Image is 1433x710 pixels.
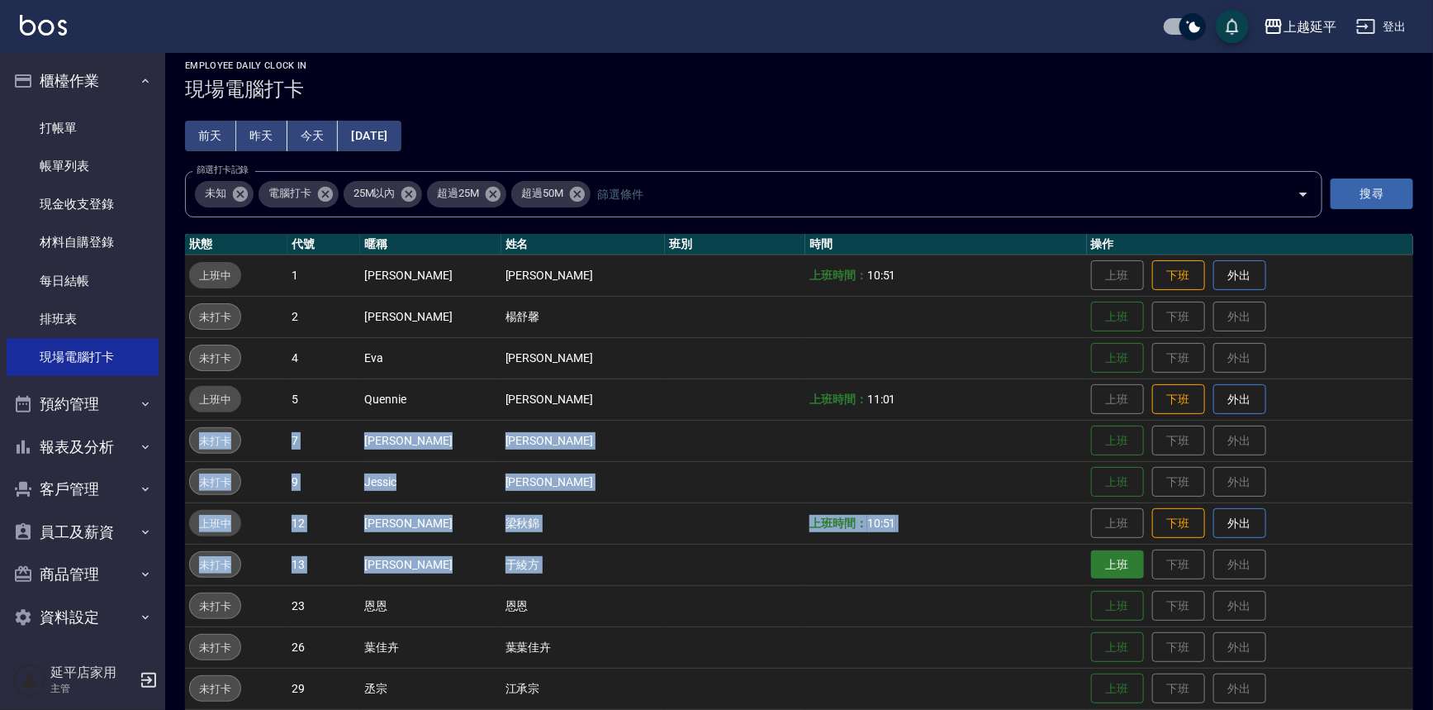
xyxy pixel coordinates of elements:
button: 外出 [1213,508,1266,539]
th: 操作 [1087,234,1413,255]
button: Open [1290,181,1317,207]
span: 未打卡 [190,350,240,367]
button: 員工及薪資 [7,511,159,554]
td: [PERSON_NAME] [360,296,501,337]
button: 搜尋 [1331,179,1413,209]
span: 電腦打卡 [259,185,321,202]
button: 登出 [1350,12,1413,42]
a: 每日結帳 [7,262,159,300]
img: Person [13,664,46,697]
td: Jessic [360,461,501,503]
span: 未打卡 [190,474,240,491]
div: 超過50M [511,181,591,207]
span: 上班中 [189,515,241,532]
span: 11:01 [867,393,896,406]
b: 上班時間： [809,269,867,282]
button: 上班 [1091,632,1144,663]
button: 上班 [1091,550,1144,579]
div: 未知 [195,181,254,207]
button: 上班 [1091,343,1144,374]
button: 昨天 [236,121,287,151]
button: 上班 [1091,467,1144,498]
td: [PERSON_NAME] [501,379,665,420]
span: 25M以內 [344,185,406,202]
td: 楊舒馨 [501,296,665,337]
span: 未打卡 [190,308,240,326]
td: 梁秋錦 [501,503,665,544]
label: 篩選打卡記錄 [197,164,249,176]
span: 未打卡 [190,680,240,698]
td: 4 [287,337,360,379]
span: 未知 [195,185,236,202]
button: 櫃檯作業 [7,60,159,102]
span: 未打卡 [190,639,240,656]
a: 帳單列表 [7,147,159,185]
input: 篩選條件 [593,179,1269,208]
td: [PERSON_NAME] [360,255,501,296]
td: 13 [287,544,360,585]
div: 電腦打卡 [259,181,339,207]
button: 資料設定 [7,596,159,639]
td: [PERSON_NAME] [501,461,665,503]
div: 超過25M [427,181,506,207]
th: 班別 [665,234,805,255]
button: 下班 [1152,508,1205,539]
div: 上越延平 [1284,17,1336,37]
h5: 延平店家用 [50,665,135,681]
span: 10:51 [867,269,896,282]
td: 恩恩 [501,585,665,627]
td: [PERSON_NAME] [501,255,665,296]
button: 上越延平 [1257,10,1343,44]
td: 12 [287,503,360,544]
td: 23 [287,585,360,627]
td: 1 [287,255,360,296]
span: 10:51 [867,517,896,530]
span: 未打卡 [190,598,240,615]
button: 前天 [185,121,236,151]
td: 葉葉佳卉 [501,627,665,668]
td: [PERSON_NAME] [360,420,501,461]
td: 26 [287,627,360,668]
th: 代號 [287,234,360,255]
a: 現場電腦打卡 [7,338,159,376]
td: 葉佳卉 [360,627,501,668]
td: 于綾方 [501,544,665,585]
button: 上班 [1091,302,1144,332]
div: 25M以內 [344,181,423,207]
button: save [1216,10,1249,43]
button: [DATE] [338,121,401,151]
button: 外出 [1213,260,1266,291]
td: 恩恩 [360,585,501,627]
th: 暱稱 [360,234,501,255]
td: 29 [287,668,360,709]
span: 上班中 [189,267,241,284]
button: 報表及分析 [7,426,159,469]
td: 江承宗 [501,668,665,709]
td: 5 [287,379,360,420]
button: 外出 [1213,384,1266,415]
button: 上班 [1091,591,1144,622]
button: 預約管理 [7,383,159,426]
button: 客戶管理 [7,468,159,511]
button: 今天 [287,121,339,151]
th: 姓名 [501,234,665,255]
td: [PERSON_NAME] [360,544,501,585]
td: Eva [360,337,501,379]
th: 時間 [805,234,1087,255]
span: 上班中 [189,391,241,408]
a: 現金收支登錄 [7,185,159,223]
td: 2 [287,296,360,337]
h3: 現場電腦打卡 [185,78,1413,101]
span: 超過50M [511,185,573,202]
a: 打帳單 [7,109,159,147]
td: 9 [287,461,360,503]
th: 狀態 [185,234,287,255]
span: 未打卡 [190,432,240,450]
td: 7 [287,420,360,461]
a: 排班表 [7,300,159,338]
td: [PERSON_NAME] [501,420,665,461]
button: 上班 [1091,674,1144,704]
button: 上班 [1091,426,1144,456]
h2: Employee Daily Clock In [185,60,1413,71]
td: 丞宗 [360,668,501,709]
